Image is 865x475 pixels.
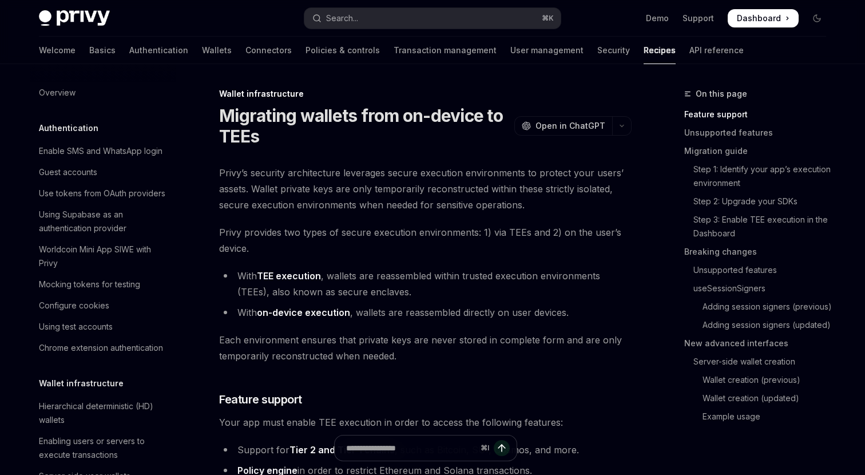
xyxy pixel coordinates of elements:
div: Enable SMS and WhatsApp login [39,144,162,158]
a: Recipes [644,37,676,64]
button: Open search [304,8,561,29]
a: Feature support [684,105,835,124]
div: Chrome extension authentication [39,341,163,355]
a: Unsupported features [684,124,835,142]
div: Mocking tokens for testing [39,278,140,291]
a: Step 2: Upgrade your SDKs [684,192,835,211]
a: Basics [89,37,116,64]
a: Configure cookies [30,295,176,316]
a: Security [597,37,630,64]
div: Hierarchical deterministic (HD) wallets [39,399,169,427]
a: Chrome extension authentication [30,338,176,358]
a: Authentication [129,37,188,64]
span: On this page [696,87,747,101]
div: Wallet infrastructure [219,88,632,100]
span: Dashboard [737,13,781,24]
h1: Migrating wallets from on-device to TEEs [219,105,510,147]
div: Use tokens from OAuth providers [39,187,165,200]
a: Dashboard [728,9,799,27]
a: Migration guide [684,142,835,160]
button: Send message [494,440,510,456]
a: New advanced interfaces [684,334,835,353]
div: Using Supabase as an authentication provider [39,208,169,235]
div: Using test accounts [39,320,113,334]
a: Worldcoin Mini App SIWE with Privy [30,239,176,274]
span: Each environment ensures that private keys are never stored in complete form and are only tempora... [219,332,632,364]
a: Step 1: Identify your app’s execution environment [684,160,835,192]
span: Open in ChatGPT [535,120,605,132]
a: Wallet creation (updated) [684,389,835,407]
div: Enabling users or servers to execute transactions [39,434,169,462]
a: User management [510,37,584,64]
a: Breaking changes [684,243,835,261]
span: Privy’s security architecture leverages secure execution environments to protect your users’ asse... [219,165,632,213]
div: Overview [39,86,76,100]
a: Use tokens from OAuth providers [30,183,176,204]
h5: Authentication [39,121,98,135]
a: Hierarchical deterministic (HD) wallets [30,396,176,430]
span: Privy provides two types of secure execution environments: 1) via TEEs and 2) on the user’s device. [219,224,632,256]
span: ⌘ K [542,14,554,23]
a: TEE execution [257,270,321,282]
a: Guest accounts [30,162,176,183]
a: Mocking tokens for testing [30,274,176,295]
a: API reference [689,37,744,64]
a: on-device execution [257,307,350,319]
a: Example usage [684,407,835,426]
li: With , wallets are reassembled within trusted execution environments (TEEs), also known as secure... [219,268,632,300]
a: Overview [30,82,176,103]
li: With , wallets are reassembled directly on user devices. [219,304,632,320]
div: Search... [326,11,358,25]
a: Wallets [202,37,232,64]
a: Welcome [39,37,76,64]
a: Demo [646,13,669,24]
a: Using Supabase as an authentication provider [30,204,176,239]
a: Connectors [245,37,292,64]
div: Guest accounts [39,165,97,179]
a: Wallet creation (previous) [684,371,835,389]
img: dark logo [39,10,110,26]
a: Adding session signers (previous) [684,298,835,316]
div: Worldcoin Mini App SIWE with Privy [39,243,169,270]
h5: Wallet infrastructure [39,377,124,390]
input: Ask a question... [346,436,476,461]
a: Server-side wallet creation [684,353,835,371]
a: Step 3: Enable TEE execution in the Dashboard [684,211,835,243]
span: Feature support [219,391,302,407]
a: Unsupported features [684,261,835,279]
a: Enabling users or servers to execute transactions [30,431,176,465]
a: Transaction management [394,37,497,64]
div: Configure cookies [39,299,109,312]
a: Using test accounts [30,316,176,337]
button: Toggle dark mode [808,9,826,27]
button: Open in ChatGPT [514,116,612,136]
a: Policies & controls [305,37,380,64]
a: useSessionSigners [684,279,835,298]
a: Adding session signers (updated) [684,316,835,334]
span: Your app must enable TEE execution in order to access the following features: [219,414,632,430]
a: Support [683,13,714,24]
a: Enable SMS and WhatsApp login [30,141,176,161]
